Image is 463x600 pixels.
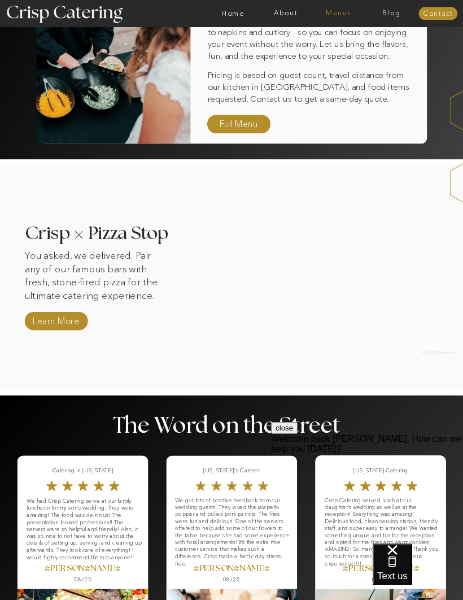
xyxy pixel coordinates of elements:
a: Full Menu [216,118,261,132]
h3: 08/25 [209,577,254,584]
a: [PERSON_NAME] [6,563,160,575]
p: We got lots of positive feedback from our wedding guests. They loved the jalapeño popper and pull... [175,497,290,566]
a: [PERSON_NAME] [304,563,458,575]
a: Menus [312,10,365,18]
iframe: podium webchat widget bubble [373,544,463,600]
a: Learn More [30,315,82,328]
a: Home [207,10,260,18]
a: Blog [365,10,418,18]
p: The Word on the Street [113,415,350,437]
a: About [259,10,312,18]
a: [PERSON_NAME] [154,563,309,575]
h3: 09/25 [359,577,403,584]
p: You asked, we delivered. Pair any of our famous bars with fresh, stone-fired pizza for the ultima... [25,249,159,304]
h3: [US_STATE]'s Caterer [178,466,286,475]
p: We handle all the details for you - from plates and cups to napkins and cutlery - so you can focu... [208,15,420,63]
h3: Crisp Pizza Stop [25,224,181,240]
p: We had Crisp Catering serve at our family luncheon for my son’s wedding. They were amazing! The f... [27,497,142,559]
h3: Catering in [US_STATE] [29,466,137,475]
p: Crisp Catering served lunch at our daughter’s wedding as well as at the reception! Everything was... [325,497,439,566]
h3: 08/25 [61,577,105,584]
iframe: podium webchat widget prompt [271,422,463,558]
p: Pricing is based on guest count, travel distance from our kitchen in [GEOGRAPHIC_DATA], and food ... [208,69,417,106]
a: Contact [418,10,457,18]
